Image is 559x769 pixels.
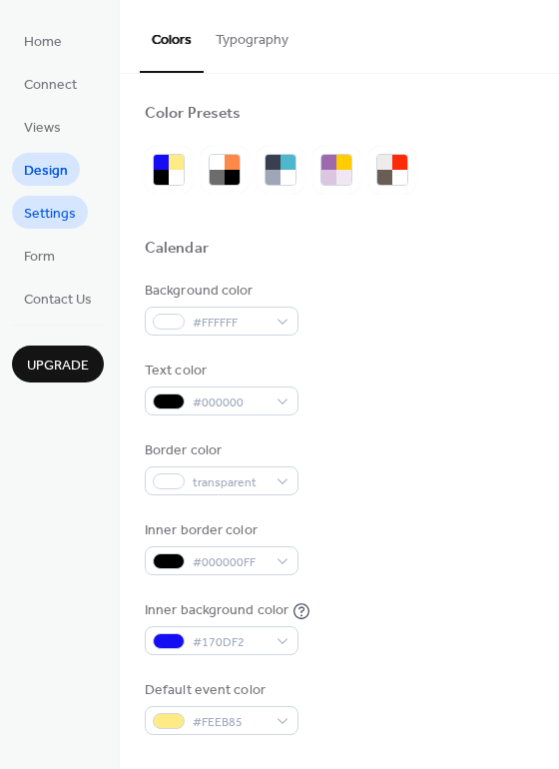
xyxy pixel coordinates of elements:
[145,440,294,461] div: Border color
[24,75,77,96] span: Connect
[12,110,73,143] a: Views
[24,204,76,225] span: Settings
[145,361,294,382] div: Text color
[145,680,294,701] div: Default event color
[12,346,104,383] button: Upgrade
[24,118,61,139] span: Views
[145,239,209,260] div: Calendar
[24,247,55,268] span: Form
[193,712,267,733] span: #FEEB85
[24,290,92,311] span: Contact Us
[193,472,267,493] span: transparent
[12,24,74,57] a: Home
[24,161,68,182] span: Design
[145,600,288,621] div: Inner background color
[27,356,89,377] span: Upgrade
[193,313,267,334] span: #FFFFFF
[145,104,241,125] div: Color Presets
[12,282,104,315] a: Contact Us
[193,632,267,653] span: #170DF2
[12,153,80,186] a: Design
[193,392,267,413] span: #000000
[12,239,67,272] a: Form
[145,520,294,541] div: Inner border color
[145,281,294,302] div: Background color
[24,32,62,53] span: Home
[12,196,88,229] a: Settings
[12,67,89,100] a: Connect
[193,552,267,573] span: #000000FF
